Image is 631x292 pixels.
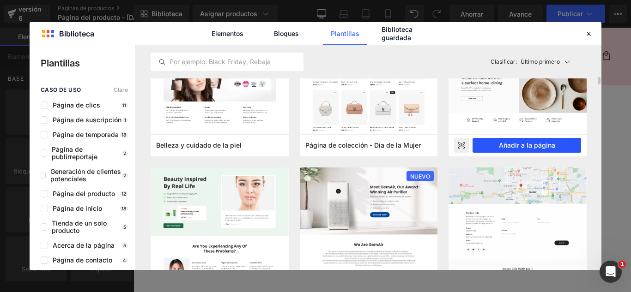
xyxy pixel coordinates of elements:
a: Inicio [18,21,46,41]
summary: Búsqueda [480,21,501,42]
font: 4 [123,257,126,263]
font: Página de colección - Día de la Mujer [305,141,421,149]
font: Generación de clientes potenciales [50,167,121,183]
img: Exclusiva Perú [231,4,324,59]
font: Cantidad [400,177,434,186]
iframe: Chat en vivo de Intercom [600,261,622,283]
font: Página del producto [53,190,115,197]
font: Belleza y cuidado de la piel [156,141,242,149]
font: S/. 165.00 [381,113,417,122]
font: 5 [123,224,126,230]
font: Plantillas [331,30,359,37]
font: Página de publirreportaje [52,145,97,161]
button: Clasificar:Último primero [487,53,587,71]
font: Acerca de la página [53,241,115,249]
font: caso de uso [41,86,81,93]
font: Elementos [212,30,243,37]
span: Belleza y cuidado de la piel [156,141,242,149]
font: BINOCULARES [382,96,452,109]
font: Bloques [274,30,299,37]
img: BINOCULARES [64,92,220,249]
font: 2 [123,150,126,156]
font: 1 [124,117,126,123]
font: 18 [121,206,126,211]
font: Página de temporada [53,131,119,138]
font: Página de suscripción [53,116,121,124]
font: 12 [121,191,126,197]
font: Claro [114,86,128,93]
font: Página de contacto [53,256,112,264]
font: 5 [123,243,126,248]
span: Página de colección - Día de la Mujer [305,141,421,149]
a: Catálogo [46,21,87,41]
font: 11 [122,102,126,108]
font: Clasificar: [491,58,517,65]
button: Añadir a la página [473,138,581,153]
font: NUEVO [410,173,430,180]
font: Añadir a la página [499,141,555,149]
font: Título [286,139,305,148]
font: Título predeterminado [296,156,375,165]
font: S/. 99.00 [421,113,453,122]
font: 18 [121,132,126,137]
button: Añadir a la cesta [370,211,464,234]
div: Avance [454,138,469,153]
font: Catálogo [51,27,82,35]
font: Añadir a la cesta [384,218,450,227]
font: Página de inicio [53,204,102,212]
font: Biblioteca guardada [382,25,413,42]
font: Contacto [92,27,122,35]
input: Por ejemplo: Black Friday, Rebajas,... [151,56,303,67]
a: Contacto [87,21,128,41]
font: Página de clics [53,101,100,109]
font: Plantillas [41,58,80,69]
font: Último primero [521,58,560,65]
a: BINOCULARES [382,97,452,108]
font: Inicio [23,27,40,35]
font: 2 [123,173,126,178]
font: 1 [620,261,624,267]
font: Tienda de un solo producto [52,219,107,234]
